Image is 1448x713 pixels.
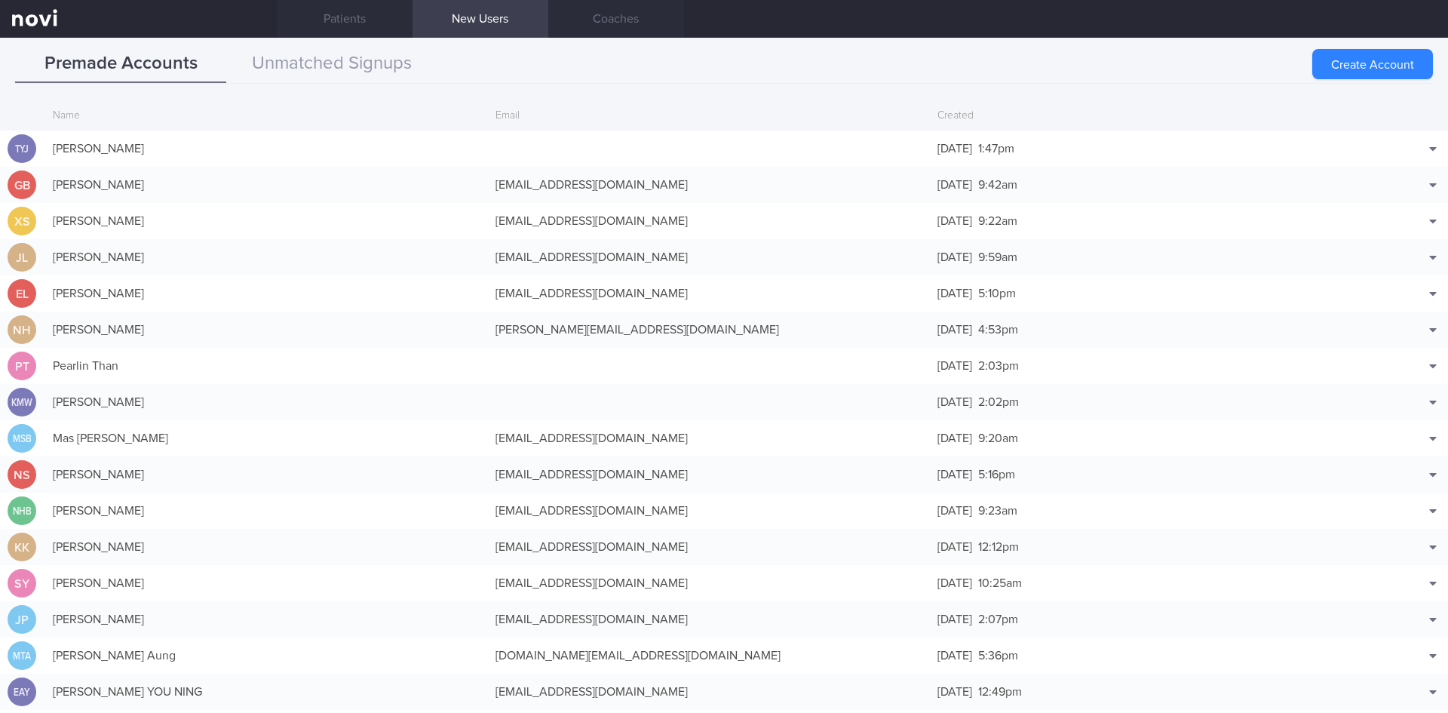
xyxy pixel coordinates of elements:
[488,102,931,131] div: Email
[937,179,972,191] span: [DATE]
[937,360,972,372] span: [DATE]
[978,287,1016,300] span: 5:10pm
[45,459,488,490] div: [PERSON_NAME]
[488,532,931,562] div: [EMAIL_ADDRESS][DOMAIN_NAME]
[45,242,488,272] div: [PERSON_NAME]
[978,686,1022,698] span: 12:49pm
[488,315,931,345] div: [PERSON_NAME][EMAIL_ADDRESS][DOMAIN_NAME]
[937,505,972,517] span: [DATE]
[488,677,931,707] div: [EMAIL_ADDRESS][DOMAIN_NAME]
[8,243,36,272] div: JL
[10,641,34,671] div: MTA
[226,45,437,83] button: Unmatched Signups
[8,460,36,490] div: NS
[978,396,1019,408] span: 2:02pm
[488,242,931,272] div: [EMAIL_ADDRESS][DOMAIN_NAME]
[45,278,488,309] div: [PERSON_NAME]
[937,396,972,408] span: [DATE]
[978,613,1018,625] span: 2:07pm
[937,432,972,444] span: [DATE]
[45,387,488,417] div: [PERSON_NAME]
[978,251,1017,263] span: 9:59am
[937,541,972,553] span: [DATE]
[45,604,488,635] div: [PERSON_NAME]
[937,577,972,589] span: [DATE]
[937,215,972,227] span: [DATE]
[8,171,36,200] div: GB
[978,577,1022,589] span: 10:25am
[488,568,931,598] div: [EMAIL_ADDRESS][DOMAIN_NAME]
[45,134,488,164] div: [PERSON_NAME]
[978,541,1019,553] span: 12:12pm
[978,469,1015,481] span: 5:16pm
[978,179,1017,191] span: 9:42am
[488,278,931,309] div: [EMAIL_ADDRESS][DOMAIN_NAME]
[45,677,488,707] div: [PERSON_NAME] YOU NING
[45,568,488,598] div: [PERSON_NAME]
[978,324,1018,336] span: 4:53pm
[10,388,34,417] div: KMW
[937,613,972,625] span: [DATE]
[45,496,488,526] div: [PERSON_NAME]
[937,287,972,300] span: [DATE]
[15,45,226,83] button: Premade Accounts
[488,459,931,490] div: [EMAIL_ADDRESS][DOMAIN_NAME]
[10,424,34,453] div: MSB
[937,143,972,155] span: [DATE]
[978,505,1017,517] span: 9:23am
[10,496,34,526] div: NHB
[8,352,36,381] div: PT
[45,170,488,200] div: [PERSON_NAME]
[978,360,1019,372] span: 2:03pm
[978,650,1018,662] span: 5:36pm
[8,315,36,345] div: NH
[978,432,1018,444] span: 9:20am
[45,102,488,131] div: Name
[937,650,972,662] span: [DATE]
[45,423,488,453] div: Mas [PERSON_NAME]
[488,604,931,635] div: [EMAIL_ADDRESS][DOMAIN_NAME]
[488,206,931,236] div: [EMAIL_ADDRESS][DOMAIN_NAME]
[937,686,972,698] span: [DATE]
[937,251,972,263] span: [DATE]
[8,605,36,635] div: JP
[937,469,972,481] span: [DATE]
[8,569,36,598] div: SY
[930,102,1373,131] div: Created
[10,678,34,707] div: EAY
[10,134,34,164] div: TYJ
[488,170,931,200] div: [EMAIL_ADDRESS][DOMAIN_NAME]
[8,207,36,236] div: XS
[1312,49,1433,79] button: Create Account
[488,423,931,453] div: [EMAIL_ADDRESS][DOMAIN_NAME]
[488,641,931,671] div: [DOMAIN_NAME][EMAIL_ADDRESS][DOMAIN_NAME]
[937,324,972,336] span: [DATE]
[488,496,931,526] div: [EMAIL_ADDRESS][DOMAIN_NAME]
[45,206,488,236] div: [PERSON_NAME]
[45,315,488,345] div: [PERSON_NAME]
[45,532,488,562] div: [PERSON_NAME]
[8,533,36,562] div: KK
[45,641,488,671] div: [PERSON_NAME] Aung
[978,215,1017,227] span: 9:22am
[8,279,36,309] div: EL
[45,351,488,381] div: Pearlin Than
[978,143,1014,155] span: 1:47pm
